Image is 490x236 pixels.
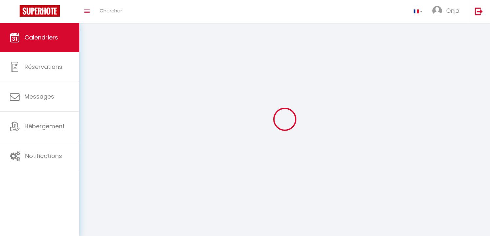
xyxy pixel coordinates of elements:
span: Réservations [24,63,62,71]
span: Chercher [100,7,122,14]
img: Super Booking [20,5,60,17]
iframe: LiveChat chat widget [463,209,490,236]
span: Hébergement [24,122,65,130]
span: Messages [24,92,54,101]
span: Calendriers [24,33,58,41]
span: Onja [446,7,460,15]
img: ... [432,6,442,16]
img: logout [475,7,483,15]
span: Notifications [25,152,62,160]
